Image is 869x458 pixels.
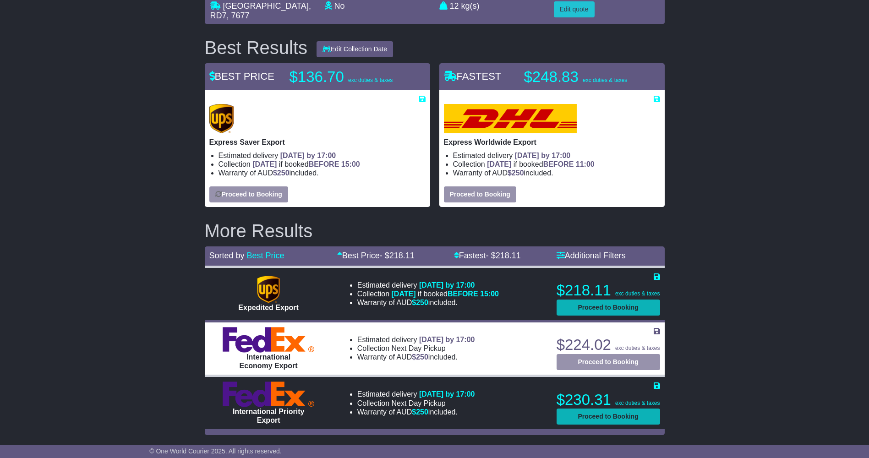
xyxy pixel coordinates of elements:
[576,160,595,168] span: 11:00
[252,160,360,168] span: if booked
[419,390,475,398] span: [DATE] by 17:00
[487,160,594,168] span: if booked
[450,1,459,11] span: 12
[486,251,521,260] span: - $
[487,160,511,168] span: [DATE]
[341,160,360,168] span: 15:00
[380,251,415,260] span: - $
[233,408,304,424] span: International Priority Export
[392,290,416,298] span: [DATE]
[515,152,571,159] span: [DATE] by 17:00
[247,251,284,260] a: Best Price
[461,1,480,11] span: kg(s)
[615,345,660,351] span: exc duties & taxes
[557,391,660,409] p: $230.31
[337,251,415,260] a: Best Price- $218.11
[448,290,478,298] span: BEFORE
[252,160,277,168] span: [DATE]
[496,251,521,260] span: 218.11
[557,336,660,354] p: $224.02
[389,251,415,260] span: 218.11
[357,344,475,353] li: Collection
[357,353,475,361] li: Warranty of AUD included.
[200,38,312,58] div: Best Results
[615,290,660,297] span: exc duties & taxes
[419,281,475,289] span: [DATE] by 17:00
[334,1,345,11] span: No
[209,186,288,202] button: Proceed to Booking
[444,104,577,133] img: DHL: Express Worldwide Export
[615,400,660,406] span: exc duties & taxes
[412,299,428,306] span: $
[416,353,428,361] span: 250
[210,1,311,21] span: [GEOGRAPHIC_DATA], RD7
[453,151,660,160] li: Estimated delivery
[209,138,426,147] p: Express Saver Export
[557,409,660,425] button: Proceed to Booking
[524,68,639,86] p: $248.83
[219,160,426,169] li: Collection
[453,160,660,169] li: Collection
[508,169,524,177] span: $
[290,68,404,86] p: $136.70
[357,281,499,289] li: Estimated delivery
[392,399,446,407] span: Next Day Pickup
[453,169,660,177] li: Warranty of AUD included.
[317,41,393,57] button: Edit Collection Date
[583,77,627,83] span: exc duties & taxes
[444,186,516,202] button: Proceed to Booking
[543,160,574,168] span: BEFORE
[309,160,339,168] span: BEFORE
[219,151,426,160] li: Estimated delivery
[209,71,274,82] span: BEST PRICE
[480,290,499,298] span: 15:00
[419,336,475,343] span: [DATE] by 17:00
[416,299,428,306] span: 250
[357,408,475,416] li: Warranty of AUD included.
[277,169,290,177] span: 250
[512,169,524,177] span: 250
[357,298,499,307] li: Warranty of AUD included.
[280,152,336,159] span: [DATE] by 17:00
[444,138,660,147] p: Express Worldwide Export
[223,327,314,353] img: FedEx Express: International Economy Export
[357,289,499,298] li: Collection
[219,169,426,177] li: Warranty of AUD included.
[209,251,245,260] span: Sorted by
[357,399,475,408] li: Collection
[554,1,595,17] button: Edit quote
[240,353,298,370] span: International Economy Export
[227,11,250,20] span: , 7677
[257,276,280,303] img: UPS (new): Expedited Export
[238,304,299,311] span: Expedited Export
[357,335,475,344] li: Estimated delivery
[454,251,521,260] a: Fastest- $218.11
[205,221,665,241] h2: More Results
[273,169,290,177] span: $
[149,447,282,455] span: © One World Courier 2025. All rights reserved.
[412,408,428,416] span: $
[223,382,314,407] img: FedEx Express: International Priority Export
[557,354,660,370] button: Proceed to Booking
[412,353,428,361] span: $
[348,77,393,83] span: exc duties & taxes
[416,408,428,416] span: 250
[392,290,499,298] span: if booked
[209,104,234,133] img: UPS (new): Express Saver Export
[444,71,502,82] span: FASTEST
[357,390,475,398] li: Estimated delivery
[392,344,446,352] span: Next Day Pickup
[557,300,660,316] button: Proceed to Booking
[557,281,660,300] p: $218.11
[557,251,626,260] a: Additional Filters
